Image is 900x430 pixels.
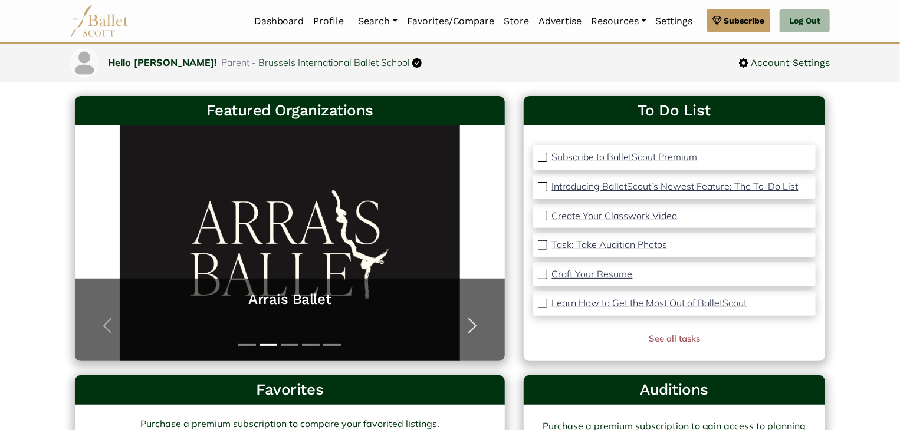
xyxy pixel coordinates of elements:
[258,57,410,68] a: Brussels International Ballet School
[281,338,298,352] button: Slide 3
[651,9,698,34] a: Settings
[84,101,495,121] h3: Featured Organizations
[552,179,799,194] a: Introducing BalletScout’s Newest Feature: The To-Do List
[552,267,633,282] a: Craft Your Resume
[587,9,651,34] a: Resources
[552,296,747,311] a: Learn How to Get the Most Out of BalletScout
[323,338,341,352] button: Slide 5
[87,290,493,309] a: Arrais Ballet
[552,150,698,165] a: Subscribe to BalletScout Premium
[238,338,256,352] button: Slide 1
[533,380,816,400] h3: Auditions
[724,14,765,27] span: Subscribe
[84,380,495,400] h3: Favorites
[221,57,249,68] span: Parent
[552,239,668,250] p: Task: Take Audition Photos
[707,9,770,32] a: Subscribe
[552,268,633,280] p: Craft Your Resume
[552,151,698,163] p: Subscribe to BalletScout Premium
[552,297,747,309] p: Learn How to Get the Most Out of BalletScout
[354,9,402,34] a: Search
[739,55,830,71] a: Account Settings
[71,50,97,76] img: profile picture
[500,9,534,34] a: Store
[552,209,678,224] a: Create Your Classwork Video
[552,210,678,221] p: Create Your Classwork Video
[260,338,277,352] button: Slide 2
[552,180,799,192] p: Introducing BalletScout’s Newest Feature: The To-Do List
[552,237,668,253] a: Task: Take Audition Photos
[534,9,587,34] a: Advertise
[748,55,830,71] span: Account Settings
[252,57,256,68] span: -
[780,9,830,33] a: Log Out
[712,14,722,27] img: gem.svg
[309,9,349,34] a: Profile
[302,338,320,352] button: Slide 4
[649,333,700,344] a: See all tasks
[533,101,816,121] a: To Do List
[402,9,500,34] a: Favorites/Compare
[249,9,309,34] a: Dashboard
[108,57,216,68] a: Hello [PERSON_NAME]!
